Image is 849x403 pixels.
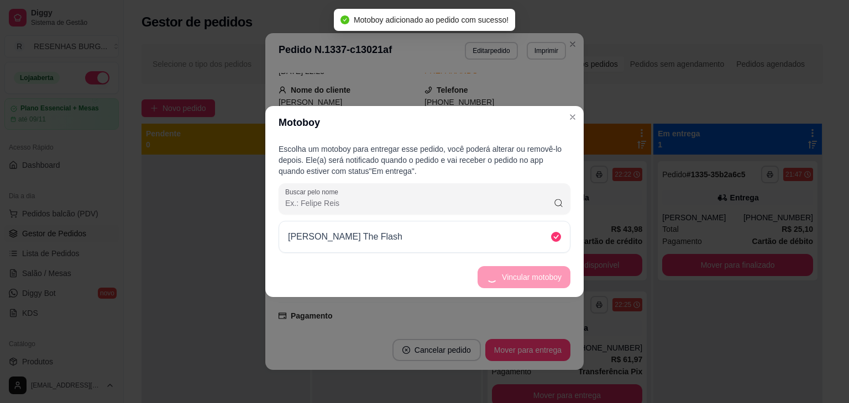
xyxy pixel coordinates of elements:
[340,15,349,24] span: check-circle
[265,106,584,139] header: Motoboy
[285,187,342,197] label: Buscar pelo nome
[288,230,402,243] p: [PERSON_NAME] The Flash
[285,198,553,209] input: Buscar pelo nome
[564,108,581,126] button: Close
[279,144,570,177] p: Escolha um motoboy para entregar esse pedido, você poderá alterar ou removê-lo depois. Ele(a) ser...
[354,15,509,24] span: Motoboy adicionado ao pedido com sucesso!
